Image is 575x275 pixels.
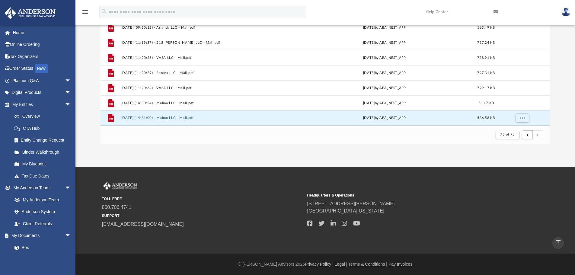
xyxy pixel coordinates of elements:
a: My Entitiesarrow_drop_down [4,98,80,110]
span: arrow_drop_down [65,230,77,242]
span: 75 of 75 [500,133,515,136]
button: More options [515,114,529,123]
a: [STREET_ADDRESS][PERSON_NAME] [307,201,395,206]
a: My Anderson Team [8,194,74,206]
a: Privacy Policy | [305,262,334,267]
span: 738.91 KB [477,56,495,59]
a: Legal | [335,262,347,267]
a: Tax Due Dates [8,170,80,182]
a: [GEOGRAPHIC_DATA][US_STATE] [307,208,385,213]
a: Anderson System [8,206,77,218]
a: menu [81,11,89,16]
span: 583.7 KB [478,101,494,104]
a: My Blueprint [8,158,77,170]
button: [DATE] (14:30:54) - Malmo LLC - Mail.pdf [121,101,295,105]
button: [DATE] (09:50:12) - Arlanda LLC - Mail.pdf [121,26,295,30]
i: vertical_align_top [554,239,562,246]
img: User Pic [561,8,570,16]
a: Box [8,241,74,254]
i: menu [81,8,89,16]
a: 800.706.4741 [102,205,132,210]
button: [DATE] (11:20:23) - VASA LLC - Mail.pdf [121,56,295,60]
img: Anderson Advisors Platinum Portal [3,7,57,19]
i: search [101,8,107,15]
a: Terms & Conditions | [348,262,387,267]
a: Overview [8,110,80,123]
div: [DATE] by ABA_NEST_APP [298,100,471,106]
a: My Anderson Teamarrow_drop_down [4,182,77,194]
span: 163.49 KB [477,26,495,29]
a: Online Ordering [4,39,80,51]
div: [DATE] by ABA_NEST_APP [298,70,471,75]
button: [DATE] (14:31:00) - Malmo LLC - Mail.pdf [121,116,295,120]
a: Binder Walkthrough [8,146,80,158]
a: [EMAIL_ADDRESS][DOMAIN_NAME] [102,222,184,227]
button: [DATE] (11:20:29) - Rentex LLC - Mail.pdf [121,71,295,75]
div: [DATE] by ABA_NEST_APP [298,25,471,30]
a: CTA Hub [8,122,80,134]
span: 536.58 KB [477,116,495,120]
span: 729.17 KB [477,86,495,89]
a: Order StatusNEW [4,62,80,75]
div: NEW [35,64,48,73]
a: Pay Invoices [388,262,412,267]
a: Home [4,27,80,39]
a: Platinum Q&Aarrow_drop_down [4,75,80,87]
div: grid [101,19,550,126]
span: arrow_drop_down [65,75,77,87]
img: Anderson Advisors Platinum Portal [102,182,138,190]
a: Digital Productsarrow_drop_down [4,87,80,99]
a: vertical_align_top [552,237,564,249]
a: Client Referrals [8,218,77,230]
a: My Documentsarrow_drop_down [4,230,77,242]
button: [DATE] (11:19:37) - 218 [PERSON_NAME] LLC - Mail.pdf [121,41,295,45]
span: 727.31 KB [477,71,495,74]
div: [DATE] by ABA_NEST_APP [298,40,471,45]
small: SUPPORT [102,213,303,219]
span: arrow_drop_down [65,182,77,194]
div: [DATE] by ABA_NEST_APP [298,85,471,91]
button: 75 of 75 [496,131,519,139]
small: Headquarters & Operations [307,193,508,198]
div: [DATE] by ABA_NEST_APP [298,55,471,60]
button: [DATE] (11:20:34) - VASA LLC - Mail.pdf [121,86,295,90]
span: arrow_drop_down [65,98,77,111]
a: Meeting Minutes [8,254,77,266]
span: arrow_drop_down [65,87,77,99]
span: 737.24 KB [477,41,495,44]
a: Entity Change Request [8,134,80,146]
small: TOLL FREE [102,196,303,202]
a: Tax Organizers [4,50,80,62]
div: © [PERSON_NAME] Advisors 2025 [75,261,575,267]
div: [DATE] by ABA_NEST_APP [298,115,471,121]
